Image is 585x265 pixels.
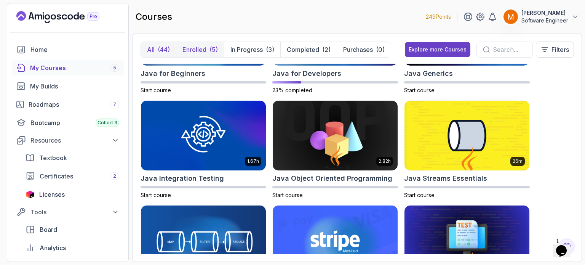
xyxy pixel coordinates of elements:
p: Purchases [343,45,373,54]
div: My Builds [30,82,119,91]
span: 2 [113,173,116,179]
button: Purchases(0) [337,42,391,57]
img: user profile image [503,10,518,24]
div: Explore more Courses [409,46,467,53]
span: Board [40,225,57,234]
span: Start course [404,87,435,93]
button: All(44) [141,42,176,57]
input: Search... [493,45,526,54]
span: Licenses [39,190,65,199]
div: (3) [266,45,274,54]
p: In Progress [230,45,263,54]
h2: Java Object Oriented Programming [272,173,392,184]
a: home [12,42,124,57]
img: Java Streams Essentials card [404,101,529,171]
button: Enrolled(5) [176,42,224,57]
button: Explore more Courses [405,42,470,57]
a: analytics [21,240,124,255]
div: Resources [30,136,119,145]
p: Software Engineer [521,17,568,24]
span: 7 [113,101,116,108]
a: Landing page [16,11,117,23]
a: certificates [21,169,124,184]
span: Certificates [40,172,73,181]
a: roadmaps [12,97,124,112]
a: board [21,222,124,237]
a: bootcamp [12,115,124,130]
a: textbook [21,150,124,165]
button: Completed(2) [280,42,337,57]
div: (2) [322,45,331,54]
button: Filters [536,42,574,58]
div: (44) [158,45,170,54]
iframe: chat widget [553,234,577,257]
p: [PERSON_NAME] [521,9,568,17]
div: Bootcamp [30,118,119,127]
span: Start course [272,192,303,198]
div: My Courses [30,63,119,72]
button: Tools [12,205,124,219]
h2: Java Streams Essentials [404,173,487,184]
h2: Java for Beginners [141,68,205,79]
span: Start course [141,192,171,198]
p: 26m [513,158,523,164]
div: (0) [376,45,385,54]
button: In Progress(3) [224,42,280,57]
p: 2.82h [379,158,391,164]
p: All [147,45,155,54]
span: 23% completed [272,87,312,93]
p: Enrolled [182,45,206,54]
h2: Java Integration Testing [141,173,224,184]
h2: Java for Developers [272,68,341,79]
img: Java Integration Testing card [141,101,266,171]
h2: Java Generics [404,68,453,79]
a: builds [12,79,124,94]
button: Resources [12,133,124,147]
a: licenses [21,187,124,202]
h2: courses [136,11,172,23]
div: Roadmaps [29,100,119,109]
div: Home [30,45,119,54]
div: Tools [30,207,119,217]
img: Java Object Oriented Programming card [273,101,398,171]
img: jetbrains icon [26,191,35,198]
span: 5 [113,65,116,71]
span: Textbook [39,153,67,162]
span: Start course [141,87,171,93]
span: Analytics [40,243,66,252]
p: Filters [551,45,569,54]
span: Cohort 3 [97,120,117,126]
span: Start course [404,192,435,198]
p: Completed [287,45,319,54]
p: 1.67h [247,158,259,164]
button: user profile image[PERSON_NAME]Software Engineer [503,9,579,24]
div: (5) [209,45,218,54]
a: courses [12,60,124,75]
p: 249 Points [426,13,451,21]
